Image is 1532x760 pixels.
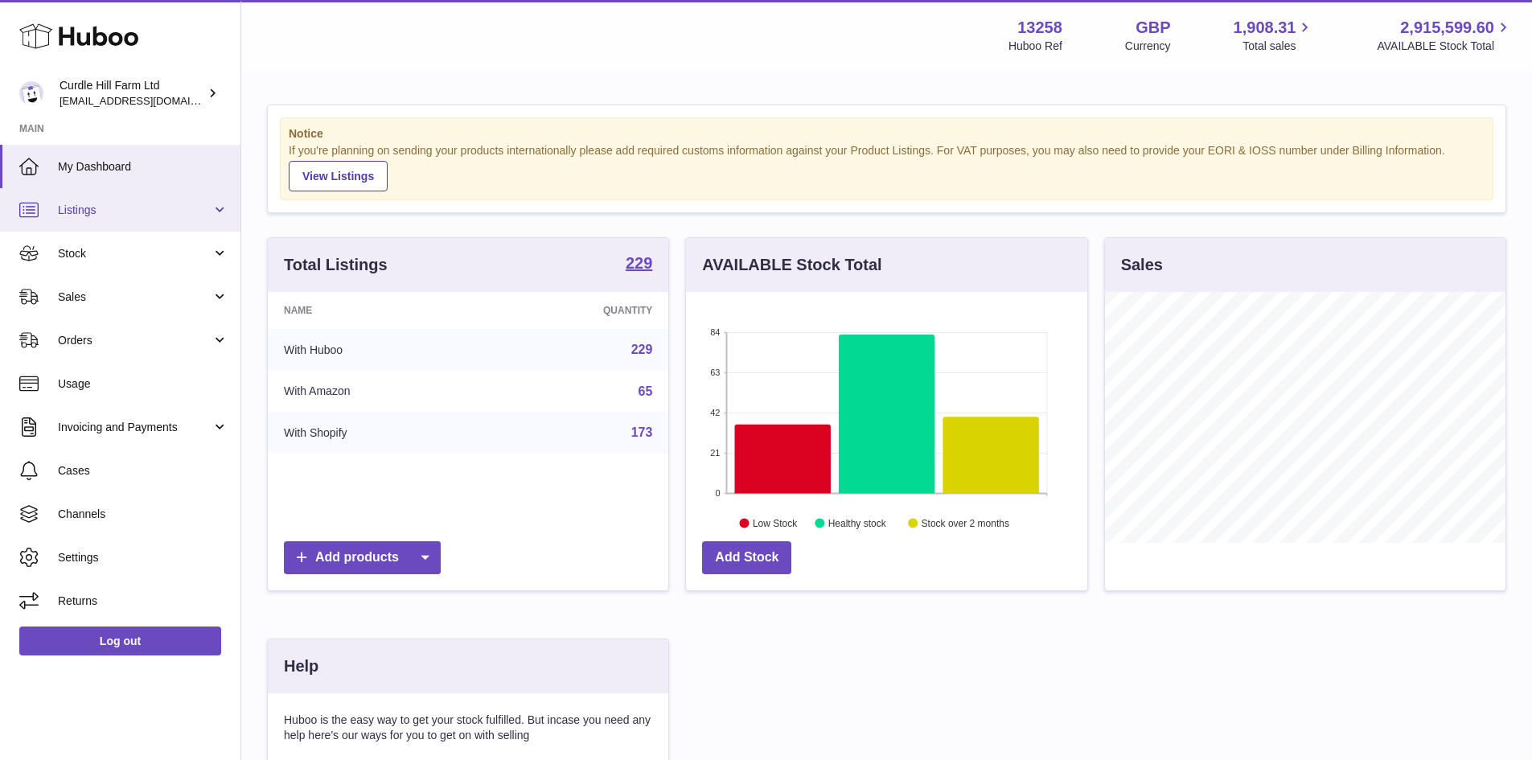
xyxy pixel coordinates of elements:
[60,94,236,107] span: [EMAIL_ADDRESS][DOMAIN_NAME]
[1377,17,1513,54] a: 2,915,599.60 AVAILABLE Stock Total
[716,488,721,498] text: 0
[60,78,204,109] div: Curdle Hill Farm Ltd
[1008,39,1062,54] div: Huboo Ref
[268,371,487,413] td: With Amazon
[711,368,721,377] text: 63
[711,327,721,337] text: 84
[58,463,228,479] span: Cases
[19,81,43,105] img: internalAdmin-13258@internal.huboo.com
[58,246,212,261] span: Stock
[711,448,721,458] text: 21
[284,254,388,276] h3: Total Listings
[753,517,798,528] text: Low Stock
[58,594,228,609] span: Returns
[284,541,441,574] a: Add products
[268,292,487,329] th: Name
[1234,17,1315,54] a: 1,908.31 Total sales
[289,143,1485,191] div: If you're planning on sending your products internationally please add required customs informati...
[58,376,228,392] span: Usage
[1136,17,1170,39] strong: GBP
[58,507,228,522] span: Channels
[58,333,212,348] span: Orders
[702,541,791,574] a: Add Stock
[1121,254,1163,276] h3: Sales
[268,329,487,371] td: With Huboo
[828,517,887,528] text: Healthy stock
[639,384,653,398] a: 65
[702,254,881,276] h3: AVAILABLE Stock Total
[1125,39,1171,54] div: Currency
[58,159,228,175] span: My Dashboard
[487,292,669,329] th: Quantity
[1234,17,1296,39] span: 1,908.31
[626,255,652,271] strong: 229
[631,343,653,356] a: 229
[284,713,652,743] p: Huboo is the easy way to get your stock fulfilled. But incase you need any help here's our ways f...
[631,425,653,439] a: 173
[711,408,721,417] text: 42
[268,412,487,454] td: With Shopify
[922,517,1009,528] text: Stock over 2 months
[289,161,388,191] a: View Listings
[1400,17,1494,39] span: 2,915,599.60
[626,255,652,274] a: 229
[58,550,228,565] span: Settings
[284,655,318,677] h3: Help
[58,203,212,218] span: Listings
[1242,39,1314,54] span: Total sales
[58,290,212,305] span: Sales
[19,626,221,655] a: Log out
[289,126,1485,142] strong: Notice
[58,420,212,435] span: Invoicing and Payments
[1377,39,1513,54] span: AVAILABLE Stock Total
[1017,17,1062,39] strong: 13258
